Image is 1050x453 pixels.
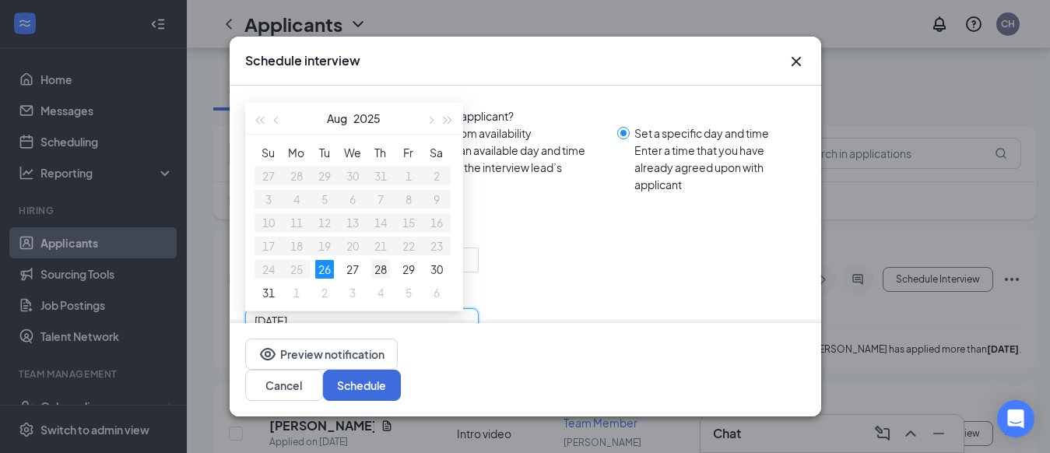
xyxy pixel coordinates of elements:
td: 2025-08-26 [311,258,339,281]
th: Su [255,141,283,164]
div: 1 [287,283,306,302]
th: We [339,141,367,164]
input: Aug 26, 2025 [255,312,466,329]
th: Mo [283,141,311,164]
svg: Cross [787,52,806,71]
td: 2025-08-29 [395,258,423,281]
div: 28 [371,260,390,279]
div: 6 [427,283,446,302]
div: 4 [371,283,390,302]
td: 2025-08-31 [255,281,283,304]
div: Enter a time that you have already agreed upon with applicant [634,142,793,193]
div: 30 [427,260,446,279]
td: 2025-08-30 [423,258,451,281]
button: Schedule [323,370,401,401]
div: Select from availability [416,125,604,142]
span: Select Calendar [245,230,806,248]
th: Sa [423,141,451,164]
td: 2025-08-28 [367,258,395,281]
th: Fr [395,141,423,164]
div: Select a Date & Time [245,213,806,230]
h3: Schedule interview [245,52,360,69]
div: 27 [343,260,362,279]
div: 26 [315,260,334,279]
div: 2 [315,283,334,302]
div: Set a specific day and time [634,125,793,142]
div: 3 [343,283,362,302]
button: Close [787,52,806,71]
div: Choose an available day and time slot from the interview lead’s calendar [416,142,604,193]
div: 31 [259,283,278,302]
td: 2025-09-03 [339,281,367,304]
td: 2025-08-27 [339,258,367,281]
td: 2025-09-05 [395,281,423,304]
th: Tu [311,141,339,164]
div: 5 [399,283,418,302]
td: 2025-09-06 [423,281,451,304]
span: Date [245,291,806,308]
button: 2025 [353,103,381,134]
div: 29 [399,260,418,279]
td: 2025-09-02 [311,281,339,304]
th: Th [367,141,395,164]
div: Open Intercom Messenger [997,400,1034,437]
td: 2025-09-01 [283,281,311,304]
svg: Eye [258,345,277,363]
button: EyePreview notification [245,339,398,370]
div: How do you want to schedule time with the applicant? [245,107,806,125]
button: Aug [327,103,347,134]
button: Cancel [245,370,323,401]
td: 2025-09-04 [367,281,395,304]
